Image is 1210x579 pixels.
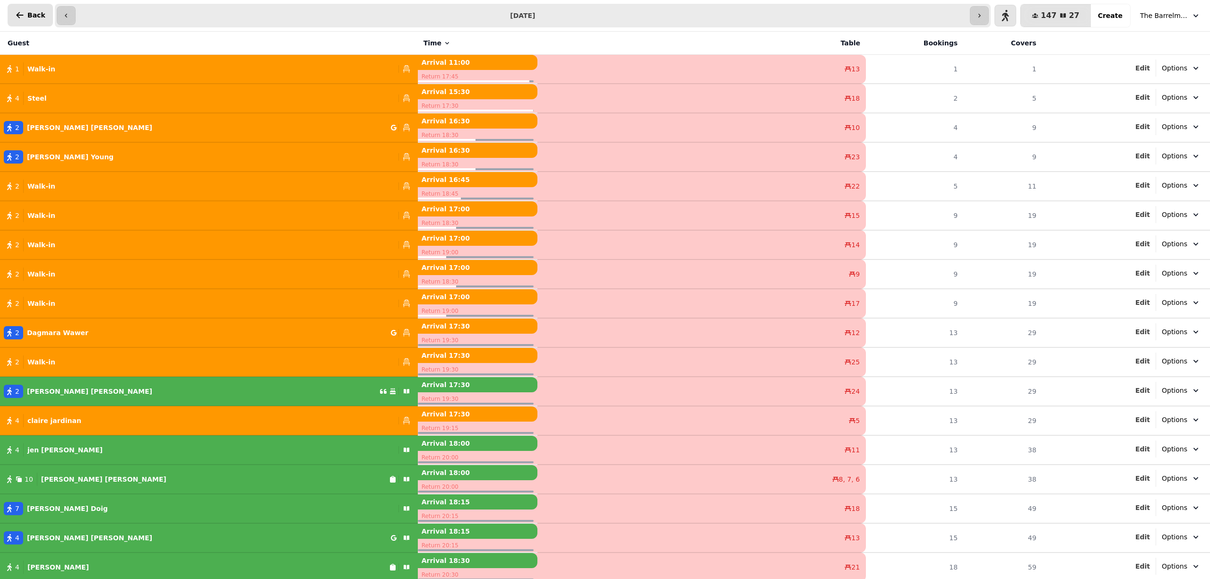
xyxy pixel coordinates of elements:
td: 15 [866,494,963,523]
span: 2 [15,357,19,367]
button: Edit [1135,239,1150,249]
span: 27 [1069,12,1079,19]
td: 19 [963,259,1042,289]
span: Edit [1135,504,1150,511]
td: 19 [963,289,1042,318]
span: Edit [1135,123,1150,130]
button: Time [423,38,451,48]
p: Return 17:45 [418,70,537,83]
p: Return 19:30 [418,334,537,347]
span: 10 [851,123,860,132]
span: 4 [15,562,19,572]
p: Return 19:30 [418,392,537,406]
button: The Barrelman [1134,7,1206,24]
p: Return 19:00 [418,304,537,318]
button: Options [1156,441,1206,458]
p: Return 18:30 [418,158,537,171]
td: 9 [963,142,1042,172]
span: Options [1162,298,1187,307]
p: Return 20:00 [418,451,537,464]
span: 22 [851,181,860,191]
td: 49 [963,523,1042,553]
span: Options [1162,239,1187,249]
p: Arrival 17:00 [418,289,537,304]
p: Arrival 16:30 [418,113,537,129]
span: 11 [851,445,860,455]
td: 5 [963,84,1042,113]
td: 1 [866,55,963,84]
button: Edit [1135,532,1150,542]
td: 49 [963,494,1042,523]
span: 13 [851,533,860,543]
td: 29 [963,377,1042,406]
p: Return 19:15 [418,422,537,435]
span: 2 [15,269,19,279]
td: 4 [866,113,963,142]
td: 9 [866,201,963,230]
p: Arrival 17:00 [418,260,537,275]
span: Edit [1135,299,1150,306]
td: 13 [866,406,963,435]
button: Edit [1135,93,1150,102]
span: Options [1162,503,1187,512]
span: Time [423,38,441,48]
span: 18 [851,504,860,513]
button: Edit [1135,151,1150,161]
td: 9 [866,259,963,289]
span: Options [1162,268,1187,278]
span: 21 [851,562,860,572]
td: 2 [866,84,963,113]
span: 8, 7, 6 [839,475,860,484]
p: Walk-in [27,299,55,308]
td: 9 [866,230,963,259]
p: Arrival 11:00 [418,55,537,70]
td: 13 [866,377,963,406]
button: Options [1156,177,1206,194]
span: Edit [1135,153,1150,159]
span: Options [1162,415,1187,424]
button: Edit [1135,181,1150,190]
p: jen [PERSON_NAME] [27,445,103,455]
p: Walk-in [27,269,55,279]
span: Options [1162,122,1187,131]
td: 11 [963,172,1042,201]
p: Arrival 17:30 [418,406,537,422]
p: Return 20:15 [418,539,537,552]
button: Options [1156,89,1206,106]
span: Edit [1135,446,1150,452]
button: Options [1156,499,1206,516]
button: Edit [1135,298,1150,307]
p: Arrival 16:45 [418,172,537,187]
span: Options [1162,63,1187,73]
td: 38 [963,435,1042,465]
button: Edit [1135,63,1150,73]
span: 13 [851,64,860,74]
p: Arrival 17:30 [418,348,537,363]
button: Edit [1135,122,1150,131]
button: Options [1156,353,1206,370]
span: Options [1162,532,1187,542]
p: Walk-in [27,211,55,220]
span: 147 [1041,12,1056,19]
span: Edit [1135,182,1150,189]
td: 9 [866,289,963,318]
p: Return 20:15 [418,510,537,523]
span: Edit [1135,416,1150,423]
span: 25 [851,357,860,367]
p: Arrival 18:15 [418,524,537,539]
p: Walk-in [27,357,55,367]
span: Options [1162,444,1187,454]
button: Edit [1135,268,1150,278]
button: Edit [1135,210,1150,219]
p: Arrival 18:15 [418,494,537,510]
p: [PERSON_NAME] Young [27,152,113,162]
th: Covers [963,32,1042,55]
span: Options [1162,93,1187,102]
p: claire jardinan [27,416,81,425]
span: 5 [856,416,860,425]
span: Options [1162,181,1187,190]
span: Edit [1135,387,1150,394]
span: 2 [15,299,19,308]
span: Options [1162,474,1187,483]
p: Walk-in [27,181,55,191]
